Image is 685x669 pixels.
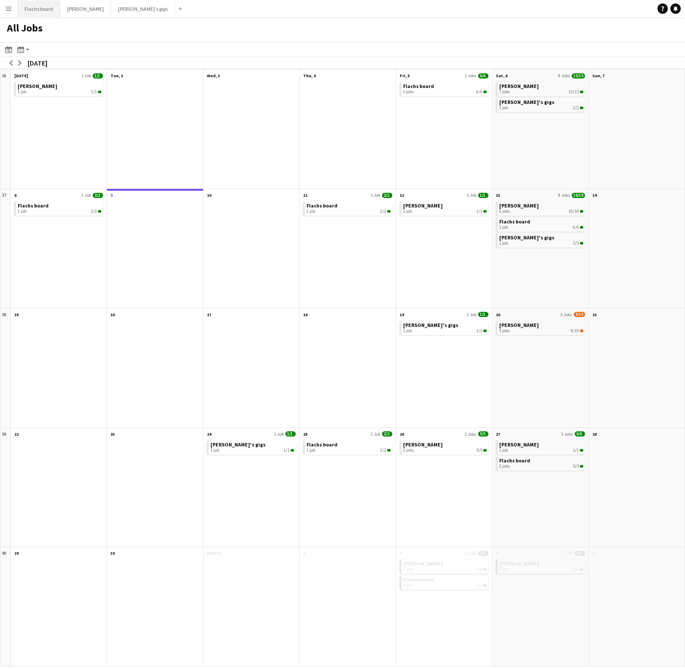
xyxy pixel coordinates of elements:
span: 1 job [18,89,26,94]
span: 5/5 [580,465,583,468]
a: [PERSON_NAME]6 jobs10/10 [499,201,583,214]
span: 2 jobs [403,89,414,94]
span: [DATE] [14,73,28,79]
span: 2/2 [382,193,392,198]
span: 2/2 [382,431,392,437]
span: 6/6 [483,568,487,571]
span: 1/1 [478,312,488,317]
span: 2 Jobs [465,73,476,79]
span: Hedvig's gigs [499,234,554,241]
div: [DATE] [28,59,47,67]
span: 1/1 [91,89,97,94]
span: Asger Gigs [403,202,443,209]
span: 10/10 [569,209,579,214]
span: 3/3 [580,242,583,245]
span: 6/6 [580,226,583,229]
span: Asger Gigs [403,560,443,567]
span: 1/1 [580,568,583,571]
span: 3 Jobs [561,431,573,437]
span: Sun, 7 [592,73,604,79]
a: Flachs board1 job2/2 [307,440,390,453]
span: 30 [110,550,115,556]
span: 10/10 [580,210,583,213]
span: 2 jobs [403,567,414,572]
a: [PERSON_NAME]1 job1/1 [403,201,487,214]
span: 2/2 [380,448,386,453]
span: Flachs board [307,202,338,209]
span: 15 [14,312,19,317]
span: 3 [400,550,402,556]
a: [PERSON_NAME]7 jobs13/13 [499,82,583,94]
span: Flachs board [403,576,434,583]
span: 1/1 [580,449,583,452]
span: 21 [592,312,597,317]
a: [PERSON_NAME]3 jobs8/10 [499,321,583,333]
span: 4 [496,550,498,556]
span: 16 [110,312,115,317]
a: Flachs board1 job2/2 [18,201,101,214]
span: 13/13 [580,91,583,93]
span: 1/1 [476,328,482,333]
span: 6/6 [476,89,482,94]
a: [PERSON_NAME]'s gigs1 job3/3 [499,233,583,246]
a: [PERSON_NAME]'s gigs1 job1/1 [210,440,294,453]
span: 1 Job [563,550,573,556]
span: 3 Jobs [465,550,476,556]
span: 9 [110,192,113,198]
span: 22 [14,431,19,437]
span: Flachs board [307,441,338,448]
span: 12 [400,192,404,198]
span: 6/6 [476,567,482,572]
span: 3/3 [573,241,579,246]
span: 14 [592,192,597,198]
span: 8 [14,192,16,198]
span: 1/1 [93,73,103,79]
span: 10 [207,192,211,198]
span: Asger Gigs [499,441,539,448]
span: 25 [303,431,307,437]
span: 1 Job [81,192,91,198]
span: 11 [303,192,307,198]
a: Flachs board1 job3/3 [403,575,487,588]
span: 1 job [499,225,508,230]
span: 1 Job [81,73,91,79]
span: 1/1 [573,448,579,453]
span: 1/1 [285,431,296,437]
span: 3/3 [483,584,487,587]
span: 8 Jobs [558,73,570,79]
span: 2/2 [387,449,391,452]
a: Flachs board1 job2/2 [307,201,390,214]
span: [DATE] [207,550,221,556]
a: [PERSON_NAME]2 jobs6/6 [403,559,487,572]
span: 8 Jobs [558,192,570,198]
span: 2/2 [98,210,101,213]
span: 1/1 [573,567,579,572]
span: 7 jobs [499,89,510,94]
span: 1/1 [575,551,585,556]
span: 5/5 [483,449,487,452]
span: 1/1 [98,91,101,93]
span: 1 job [499,448,508,453]
span: 6/6 [478,73,488,79]
span: 1/1 [284,448,290,453]
span: 24 [207,431,211,437]
span: 5/5 [573,464,579,469]
span: 15/15 [572,73,585,79]
span: Hedvig's gigs [499,99,554,105]
button: [PERSON_NAME] [60,0,111,17]
span: 2 jobs [499,464,510,469]
span: 1/1 [483,210,487,213]
span: Flachs board [18,202,49,209]
a: [PERSON_NAME]1 job1/1 [18,82,101,94]
span: 20 [496,312,500,317]
span: 5/5 [476,448,482,453]
span: 29 [14,550,19,556]
span: 17 [207,312,211,317]
span: 9/9 [478,551,488,556]
a: Flachs board1 job6/6 [499,217,583,230]
span: 1 job [499,567,508,572]
span: Wed, 3 [207,73,220,79]
span: Asger Gigs [499,202,539,209]
span: 19/19 [572,193,585,198]
a: [PERSON_NAME]2 jobs5/5 [403,440,487,453]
